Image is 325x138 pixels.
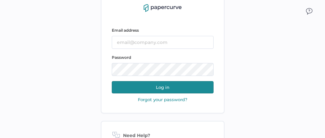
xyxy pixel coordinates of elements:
span: Email address [112,28,139,33]
button: Log in [112,81,214,93]
input: email@company.com [112,36,214,49]
img: icon_chat.2bd11823.svg [306,8,312,15]
span: Password [112,55,131,60]
img: papercurve-logo-colour.7244d18c.svg [144,4,182,12]
button: Forgot your password? [136,97,189,102]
